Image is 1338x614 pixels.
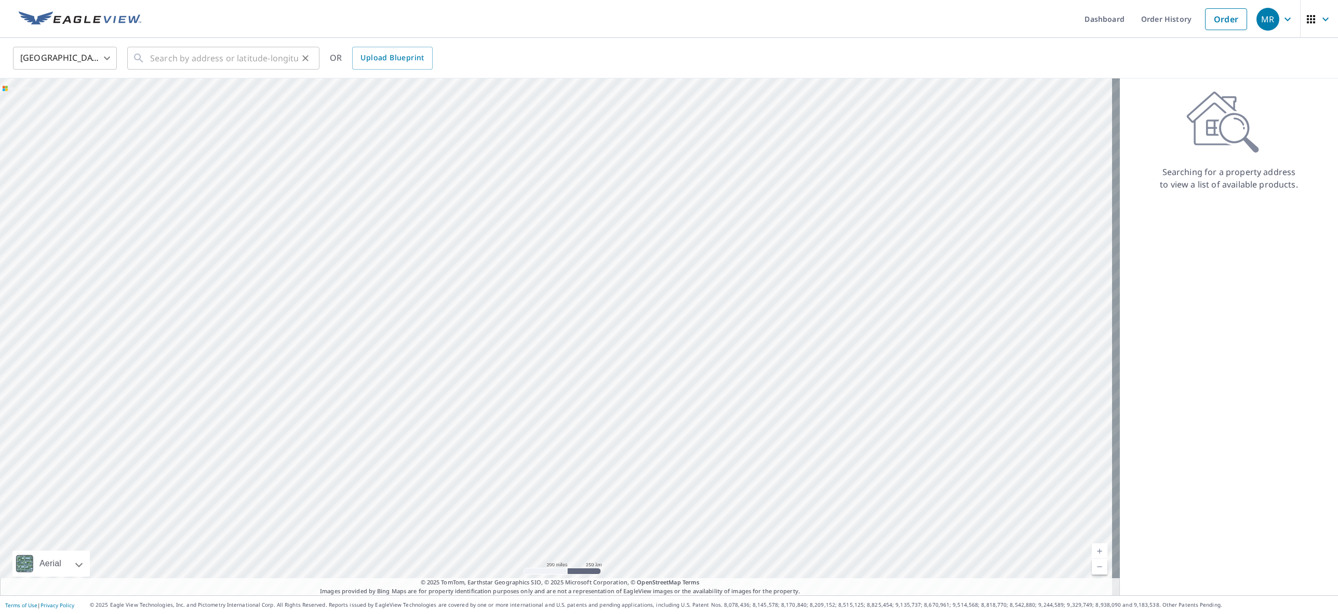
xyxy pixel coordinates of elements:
img: EV Logo [19,11,141,27]
span: Upload Blueprint [360,51,424,64]
div: OR [330,47,433,70]
div: Aerial [12,551,90,577]
a: Terms of Use [5,602,37,609]
a: Order [1205,8,1247,30]
p: | [5,602,74,608]
div: [GEOGRAPHIC_DATA] [13,44,117,73]
a: Privacy Policy [41,602,74,609]
div: Aerial [36,551,64,577]
input: Search by address or latitude-longitude [150,44,298,73]
div: MR [1256,8,1279,31]
a: Terms [683,578,700,586]
span: © 2025 TomTom, Earthstar Geographics SIO, © 2025 Microsoft Corporation, © [421,578,700,587]
a: Current Level 5, Zoom In [1092,543,1107,559]
a: Upload Blueprint [352,47,432,70]
p: © 2025 Eagle View Technologies, Inc. and Pictometry International Corp. All Rights Reserved. Repo... [90,601,1333,609]
p: Searching for a property address to view a list of available products. [1159,166,1299,191]
button: Clear [298,51,313,65]
a: Current Level 5, Zoom Out [1092,559,1107,575]
a: OpenStreetMap [637,578,680,586]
